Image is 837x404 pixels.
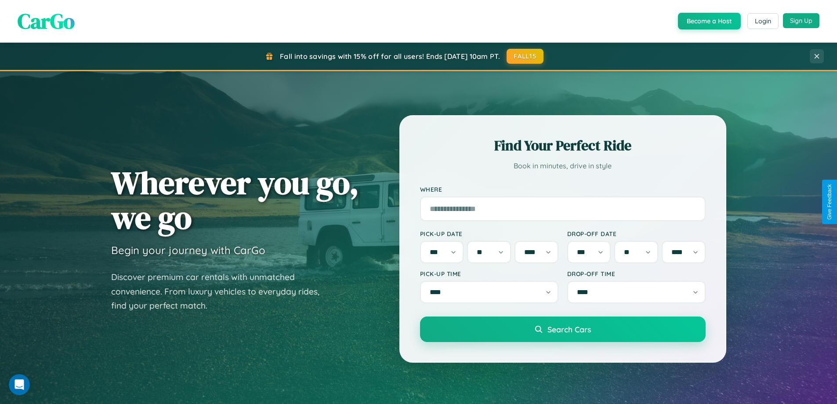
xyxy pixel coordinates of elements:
h1: Wherever you go, we go [111,165,359,235]
button: Become a Host [678,13,741,29]
label: Pick-up Time [420,270,558,277]
iframe: Intercom live chat [9,374,30,395]
button: Sign Up [783,13,819,28]
label: Drop-off Date [567,230,706,237]
p: Book in minutes, drive in style [420,160,706,172]
label: Where [420,186,706,193]
h3: Begin your journey with CarGo [111,244,265,257]
div: Give Feedback [826,184,833,220]
button: Search Cars [420,317,706,342]
span: Search Cars [547,324,591,334]
button: FALL15 [507,49,544,64]
span: Fall into savings with 15% off for all users! Ends [DATE] 10am PT. [280,52,500,61]
p: Discover premium car rentals with unmatched convenience. From luxury vehicles to everyday rides, ... [111,270,331,313]
label: Drop-off Time [567,270,706,277]
span: CarGo [18,7,75,36]
button: Login [747,13,779,29]
label: Pick-up Date [420,230,558,237]
h2: Find Your Perfect Ride [420,136,706,155]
